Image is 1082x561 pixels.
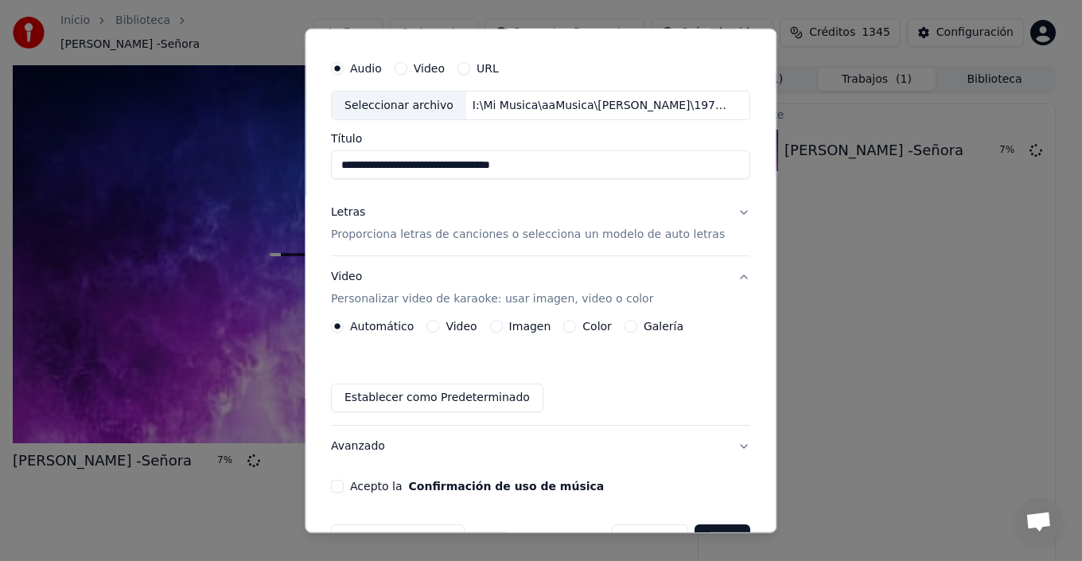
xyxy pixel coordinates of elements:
[477,62,499,73] label: URL
[446,321,477,332] label: Video
[331,192,750,255] button: LetrasProporciona letras de canciones o selecciona un modelo de auto letras
[350,481,604,492] label: Acepto la
[583,321,613,332] label: Color
[331,256,750,320] button: VideoPersonalizar video de karaoke: usar imagen, video o color
[332,91,466,119] div: Seleccionar archivo
[331,426,750,467] button: Avanzado
[331,269,653,307] div: Video
[414,62,445,73] label: Video
[331,320,750,425] div: VideoPersonalizar video de karaoke: usar imagen, video o color
[331,133,750,144] label: Título
[331,227,725,243] p: Proporciona letras de canciones o selecciona un modelo de auto letras
[644,321,683,332] label: Galería
[509,321,551,332] label: Imagen
[350,321,414,332] label: Automático
[613,524,689,553] button: Cancelar
[350,62,382,73] label: Audio
[695,524,750,553] button: Crear
[331,384,543,412] button: Establecer como Predeterminado
[466,97,737,113] div: I:\Mi Musica\aaMusica\[PERSON_NAME]\1970 - [PERSON_NAME]\1970 - [PERSON_NAME]\06-... De Cartón Pi...
[331,291,653,307] p: Personalizar video de karaoke: usar imagen, video o color
[331,205,365,220] div: Letras
[409,481,605,492] button: Acepto la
